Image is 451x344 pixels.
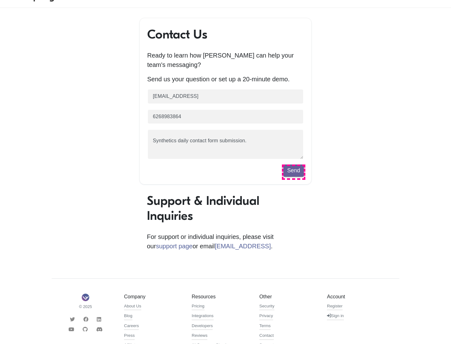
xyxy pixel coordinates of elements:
[327,313,344,320] a: Sign in
[259,303,274,311] a: Security
[70,317,75,322] i: Twitter
[124,294,182,300] h5: Company
[124,313,132,320] a: Blog
[192,303,205,311] a: Pricing
[124,323,139,330] a: Careers
[283,164,304,176] button: Send
[192,323,213,330] a: Developers
[147,74,304,84] p: Send us your question or set up a 20-minute demo.
[124,303,141,311] a: About Us
[147,27,304,42] h1: Contact Us
[56,304,115,310] small: © 2025
[97,317,101,322] i: LinkedIn
[156,243,193,250] a: support page
[192,313,214,320] a: Integrations
[83,317,88,322] i: Facebook
[192,294,250,300] h5: Resources
[259,323,271,330] a: Terms
[147,89,304,104] input: Business email (required)
[147,109,304,124] input: Phone number (optional)
[83,327,88,332] i: Github
[259,332,274,340] a: Contact
[147,51,304,69] p: Ready to learn how [PERSON_NAME] can help your team's messaging?
[327,294,385,300] h5: Account
[96,327,102,332] i: Discord
[147,232,304,251] p: For support or individual inquiries, please visit our or email .
[124,332,135,340] a: Press
[259,313,273,320] a: Privacy
[82,294,89,301] img: Sapling Logo
[327,303,343,311] a: Register
[147,193,304,223] h1: Support & Individual Inquiries
[69,327,74,332] i: Youtube
[215,243,271,250] a: [EMAIL_ADDRESS]
[259,294,318,300] h5: Other
[192,332,207,340] a: Reviews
